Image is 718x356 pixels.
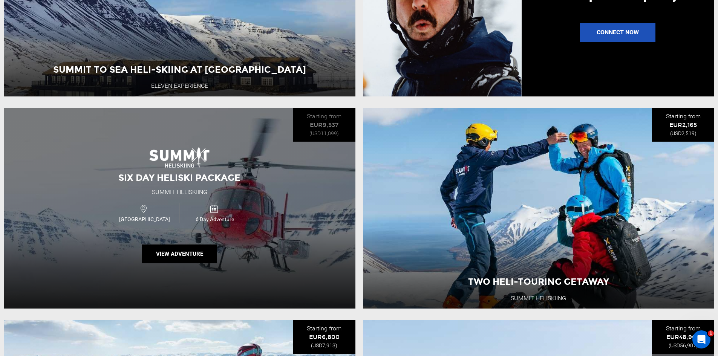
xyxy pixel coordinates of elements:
span: 1 [708,330,714,336]
span: [GEOGRAPHIC_DATA] [109,215,179,223]
img: images [149,147,210,167]
span: Six Day Heliski Package [118,172,240,183]
span: 6 Day Adventure [180,215,250,223]
iframe: Intercom live chat [692,330,710,348]
button: View Adventure [142,244,217,263]
a: Connect Now [580,23,655,42]
div: Summit Heliskiing [152,188,207,197]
